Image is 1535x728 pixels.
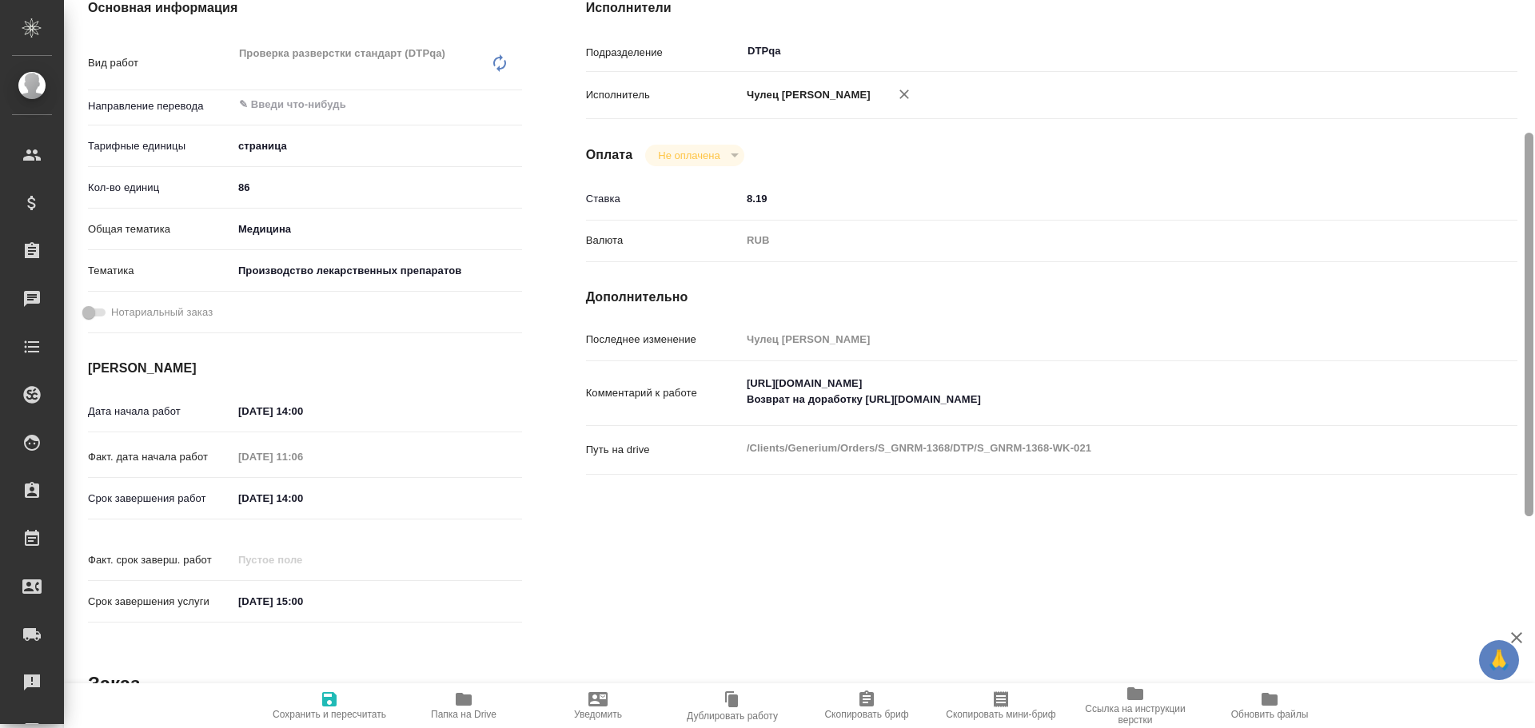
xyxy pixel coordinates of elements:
button: Папка на Drive [397,683,531,728]
button: Скопировать бриф [799,683,934,728]
span: Дублировать работу [687,710,778,722]
span: Скопировать мини-бриф [946,709,1055,720]
span: Сохранить и пересчитать [273,709,386,720]
button: Обновить файлы [1202,683,1337,728]
p: Вид работ [88,55,233,71]
p: Кол-во единиц [88,180,233,196]
input: ✎ Введи что-нибудь [741,187,1440,210]
button: Open [1431,50,1434,53]
p: Подразделение [586,45,741,61]
button: Ссылка на инструкции верстки [1068,683,1202,728]
p: Тарифные единицы [88,138,233,154]
button: Open [513,103,516,106]
button: Дублировать работу [665,683,799,728]
span: Обновить файлы [1231,709,1309,720]
input: ✎ Введи что-нибудь [237,95,464,114]
div: RUB [741,227,1440,254]
p: Тематика [88,263,233,279]
button: Скопировать мини-бриф [934,683,1068,728]
input: ✎ Введи что-нибудь [233,487,373,510]
p: Направление перевода [88,98,233,114]
span: 🙏 [1485,643,1513,677]
h4: Оплата [586,145,633,165]
input: Пустое поле [233,445,373,468]
span: Нотариальный заказ [111,304,213,320]
button: 🙏 [1479,640,1519,680]
p: Валюта [586,233,741,249]
span: Ссылка на инструкции верстки [1078,703,1193,726]
textarea: /Clients/Generium/Orders/S_GNRM-1368/DTP/S_GNRM-1368-WK-021 [741,435,1440,462]
p: Исполнитель [586,87,741,103]
button: Удалить исполнителя [887,77,922,112]
p: Чулец [PERSON_NAME] [741,87,871,103]
p: Факт. дата начала работ [88,449,233,465]
div: В работе [645,145,744,166]
input: Пустое поле [233,548,373,571]
button: Сохранить и пересчитать [262,683,397,728]
p: Ставка [586,191,741,207]
div: Производство лекарственных препаратов [233,257,522,284]
input: ✎ Введи что-нибудь [233,176,522,199]
p: Срок завершения работ [88,491,233,507]
p: Путь на drive [586,442,741,458]
p: Срок завершения услуги [88,594,233,610]
span: Уведомить [574,709,622,720]
div: страница [233,133,522,160]
input: ✎ Введи что-нибудь [233,400,373,423]
h4: [PERSON_NAME] [88,359,522,378]
p: Общая тематика [88,221,233,237]
button: Не оплачена [653,149,724,162]
h4: Дополнительно [586,288,1517,307]
span: Папка на Drive [431,709,496,720]
button: Уведомить [531,683,665,728]
input: ✎ Введи что-нибудь [233,590,373,613]
div: Медицина [233,216,522,243]
textarea: [URL][DOMAIN_NAME] Возврат на доработку [URL][DOMAIN_NAME] [741,370,1440,413]
p: Дата начала работ [88,404,233,420]
p: Последнее изменение [586,332,741,348]
span: Скопировать бриф [824,709,908,720]
p: Факт. срок заверш. работ [88,552,233,568]
input: Пустое поле [741,328,1440,351]
p: Комментарий к работе [586,385,741,401]
h2: Заказ [88,671,140,697]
